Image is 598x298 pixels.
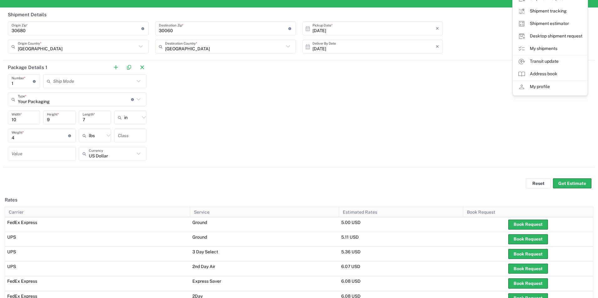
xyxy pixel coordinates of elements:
a: Address book [513,68,587,80]
i: × [436,42,439,52]
span: UPS [7,249,16,254]
button: Book Request [508,220,548,230]
button: Book Request [508,234,548,244]
button: Book Request [508,249,548,259]
span: 5.00 USD [341,220,361,225]
span: 2nd Day Air [192,264,215,269]
span: 6.07 USD [341,264,360,269]
i: × [436,23,439,33]
a: Shipment estimator [513,17,587,30]
span: 3 Day Select [192,249,218,254]
span: Service [194,210,210,215]
a: My profile [513,81,587,93]
span: Ground [192,220,207,225]
a: Shipment tracking [513,5,587,17]
h2: Rates [5,197,18,203]
h2: Package Details 1 [8,64,47,71]
span: Carrier [9,210,24,215]
button: Reset [526,178,551,188]
span: Book Request [467,210,495,215]
span: Express Saver [192,279,221,284]
a: Desktop shipment request [513,30,587,42]
span: Estimated Rates [343,210,377,215]
span: UPS [7,264,16,269]
button: Get Estimate [553,178,591,188]
span: 5.11 USD [341,235,359,240]
span: FedEx Express [7,279,37,284]
span: 5.36 USD [341,249,361,254]
span: 6.08 USD [341,279,361,284]
span: UPS [7,235,16,240]
a: My shipments [513,42,587,55]
a: Transit update [513,55,587,68]
button: Book Request [508,278,548,288]
span: FedEx Express [7,220,37,225]
span: Ground [192,235,207,240]
h2: Shipment Details [8,12,47,18]
button: Book Request [508,264,548,274]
